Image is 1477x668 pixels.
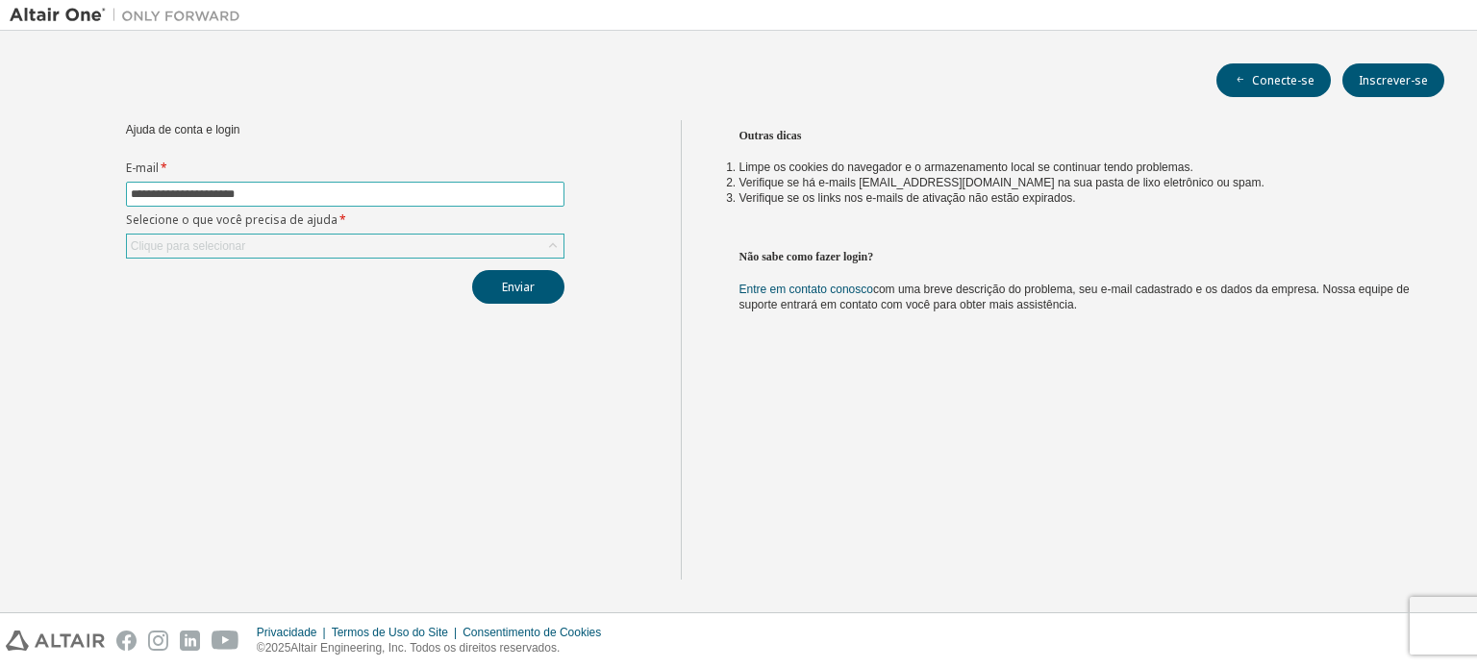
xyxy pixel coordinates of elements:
[265,641,291,655] font: 2025
[739,283,873,296] a: Entre em contato conosco
[502,279,535,295] font: Enviar
[739,176,1264,189] font: Verifique se há e-mails [EMAIL_ADDRESS][DOMAIN_NAME] na sua pasta de lixo eletrônico ou spam.
[332,626,448,639] font: Termos de Uso do Site
[126,160,159,176] font: E-mail
[127,235,563,258] div: Clique para selecionar
[1252,72,1314,88] font: Conecte-se
[148,631,168,651] img: instagram.svg
[472,270,564,304] button: Enviar
[180,631,200,651] img: linkedin.svg
[1359,72,1428,88] font: Inscrever-se
[10,6,250,25] img: Altair Um
[212,631,239,651] img: youtube.svg
[1216,63,1331,97] button: Conecte-se
[257,626,317,639] font: Privacidade
[116,631,137,651] img: facebook.svg
[126,211,338,228] font: Selecione o que você precisa de ajuda
[6,631,105,651] img: altair_logo.svg
[739,191,1076,205] font: Verifique se os links nos e-mails de ativação não estão expirados.
[131,239,245,253] font: Clique para selecionar
[739,161,1193,174] font: Limpe os cookies do navegador e o armazenamento local se continuar tendo problemas.
[126,123,240,136] font: Ajuda de conta e login
[257,641,265,655] font: ©
[739,283,1410,311] font: com uma breve descrição do problema, seu e-mail cadastrado e os dados da empresa. Nossa equipe de...
[290,641,560,655] font: Altair Engineering, Inc. Todos os direitos reservados.
[739,250,874,263] font: Não sabe como fazer login?
[463,626,601,639] font: Consentimento de Cookies
[1342,63,1444,97] button: Inscrever-se
[739,129,802,142] font: Outras dicas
